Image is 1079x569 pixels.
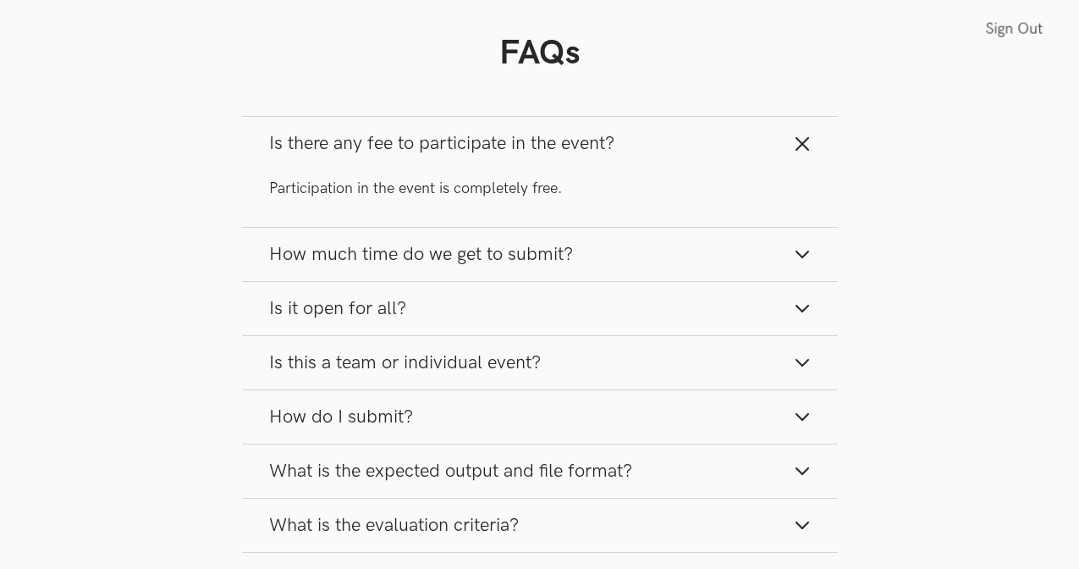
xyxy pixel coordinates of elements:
[269,514,519,537] span: What is the evaluation criteria?
[242,282,838,335] button: Is it open for all?
[242,170,838,226] div: Is there any fee to participate in the event?
[269,243,573,266] span: How much time do we get to submit?
[242,445,838,498] button: What is the expected output and file format?
[269,460,632,483] span: What is the expected output and file format?
[242,228,838,281] button: How much time do we get to submit?
[269,178,811,199] p: Participation in the event is completely free.
[269,351,541,374] span: Is this a team or individual event?
[985,10,1052,48] a: Sign Out
[269,406,413,428] span: How do I submit?
[242,499,838,552] button: What is the evaluation criteria?
[269,132,614,155] span: Is there any fee to participate in the event?
[242,390,838,444] button: How do I submit?
[242,117,838,170] button: Is there any fee to participate in the event?
[269,297,406,320] span: Is it open for all?
[242,33,838,74] h1: FAQs
[242,336,838,389] button: Is this a team or individual event?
